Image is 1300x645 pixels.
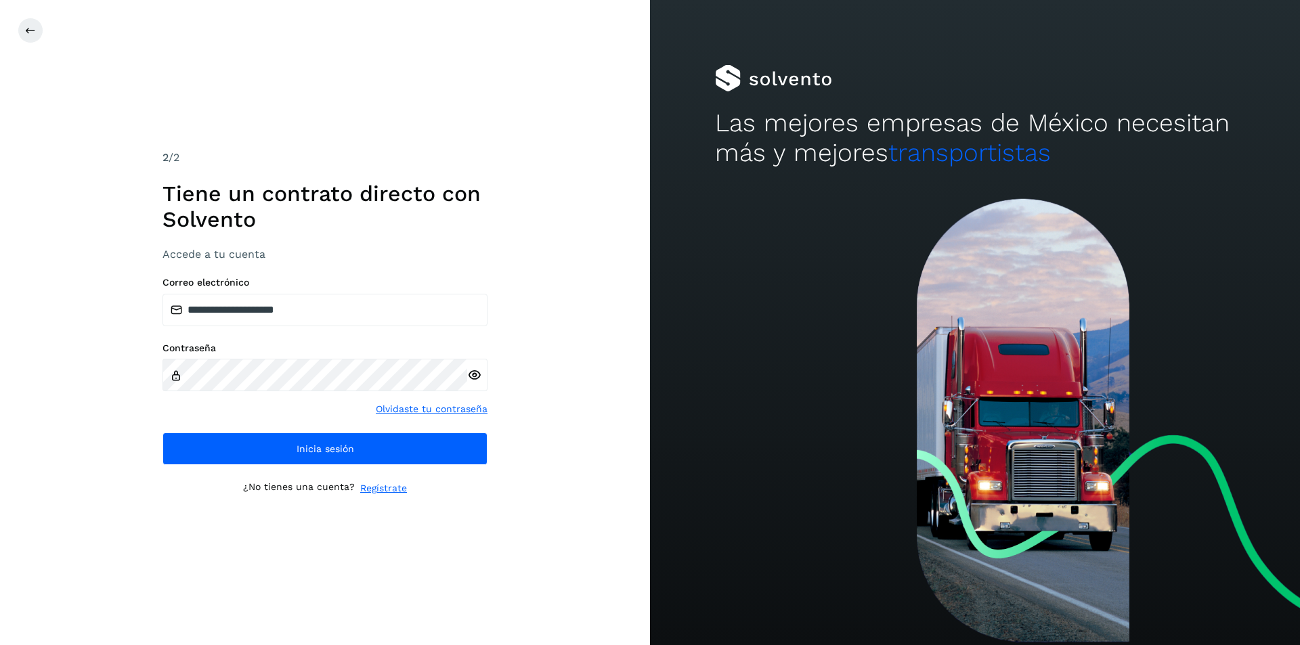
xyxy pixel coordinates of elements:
label: Correo electrónico [162,277,487,288]
h1: Tiene un contrato directo con Solvento [162,181,487,233]
h2: Las mejores empresas de México necesitan más y mejores [715,108,1235,169]
span: transportistas [888,138,1051,167]
span: Inicia sesión [297,444,354,453]
p: ¿No tienes una cuenta? [243,481,355,495]
a: Regístrate [360,481,407,495]
span: 2 [162,151,169,164]
a: Olvidaste tu contraseña [376,402,487,416]
label: Contraseña [162,342,487,354]
div: /2 [162,150,487,166]
button: Inicia sesión [162,432,487,465]
h3: Accede a tu cuenta [162,248,487,261]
